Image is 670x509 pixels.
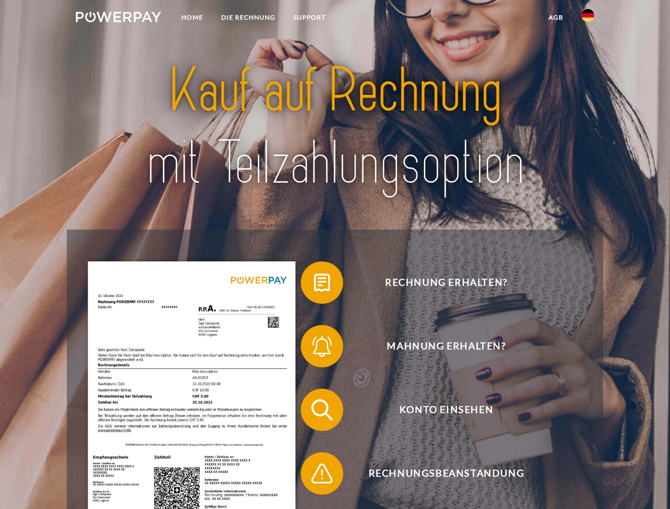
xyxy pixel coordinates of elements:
button: Rechnung erhalten? [301,261,577,304]
span: Rechnungsbeanstandung [316,452,576,495]
button: Rechnungsbeanstandung [301,452,577,495]
a: DIE RECHNUNG [212,8,284,27]
img: title-powerpay_de.svg [101,51,569,203]
img: qb_warning.svg [309,460,335,487]
button: Konto einsehen [301,389,577,431]
span: Mahnung erhalten? [316,325,576,367]
img: qb_bell.svg [309,333,335,359]
a: SUPPORT [284,8,335,27]
img: qb_bill.svg [309,269,335,296]
button: Mahnung erhalten? [301,325,577,367]
a: agb [540,8,572,27]
a: Home [172,8,212,27]
img: logo-powerpay-white.svg [76,12,161,22]
img: qb_search.svg [309,397,335,423]
img: de [581,9,594,22]
span: Konto einsehen [316,389,576,431]
span: Rechnung erhalten? [316,261,576,304]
